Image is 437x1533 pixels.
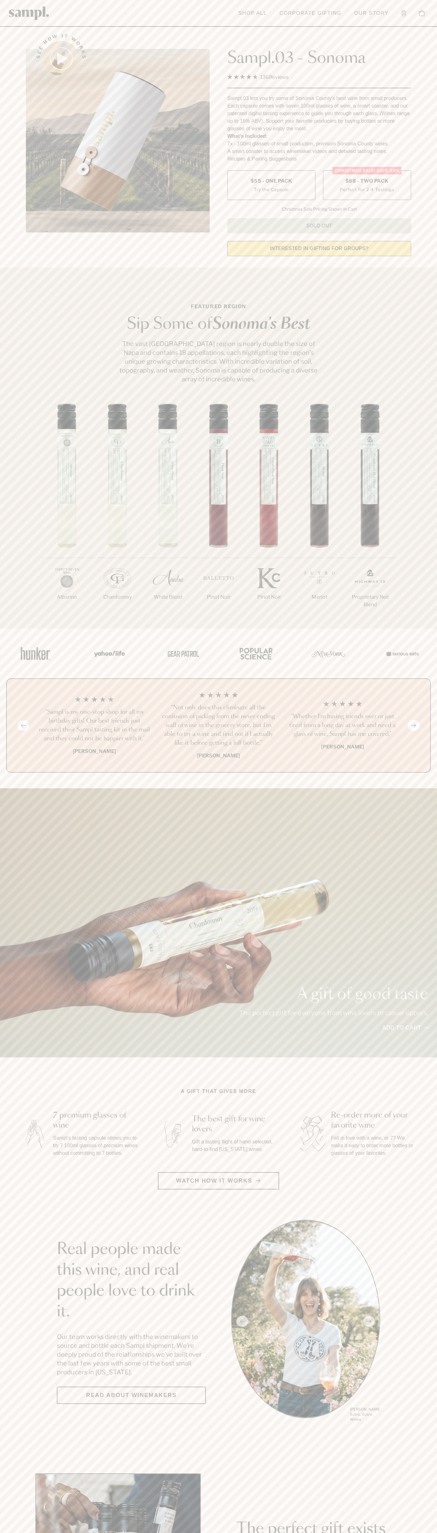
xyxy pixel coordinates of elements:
li: 1 / 4 [38,691,152,760]
strong: What’s Included: [227,133,267,139]
b: [PERSON_NAME] [197,753,240,759]
p: Pinot Noir [193,593,244,601]
b: [PERSON_NAME] [73,748,116,754]
div: slide 1 [231,1220,380,1423]
p: Gift a tasting flight of hand-selected, hard-to-find [US_STATE] wines. [192,1138,278,1153]
li: 7 / 7 [345,404,395,629]
p: The vast [GEOGRAPHIC_DATA] region is nearly double the size of Napa and contains 18 appellations,... [117,339,320,384]
li: 7x - 100ml glasses of small production, premium Sonoma County wines [227,140,411,148]
li: 6 / 7 [294,404,345,621]
p: [PERSON_NAME] Sutro, Sutro Wines [350,1407,380,1422]
b: [PERSON_NAME] [321,744,364,750]
button: Previous slide [17,720,29,731]
h3: Re-order more of your favorite wine [331,1110,417,1131]
li: 1 / 7 [42,404,92,621]
img: Sampl logo [9,6,49,20]
p: A gift of good taste [239,987,428,1002]
span: 136 [260,74,269,80]
button: Sold Out [227,218,411,233]
div: 136Reviews [227,73,289,81]
p: Featured Region [117,303,320,310]
p: Pinot Noir [244,593,294,601]
p: White Blend [143,593,193,601]
div: Sampl.03 lets you try some of Sonoma County's best wine from small producers. Each capsule comes ... [227,95,411,132]
a: Our Story [351,6,392,20]
a: Read about Winemakers [57,1387,206,1404]
span: Reviews [269,74,289,80]
a: Shop All [235,6,270,20]
p: Merlot [294,593,345,601]
li: 3 / 7 [143,404,193,621]
li: Recipes & Pairing Suggestions [227,155,411,163]
li: 4 / 7 [193,404,244,621]
li: 2 / 7 [92,404,143,621]
h2: Real people made this wine, and real people love to drink it. [57,1239,206,1322]
li: Christmas Sale Pricing Shown In Cart [278,206,360,212]
button: See how it works [44,41,79,76]
button: Watch how it works [158,1172,279,1189]
img: Sampl.03 - Sonoma [26,49,210,232]
li: 3 / 4 [285,691,399,760]
li: 2 / 4 [162,691,276,760]
small: Try the Capsule [254,186,289,193]
img: Artboard_3_0b291449-6e8c-4d07-b2c2-3f3601a19cd1_x450.png [309,640,347,667]
h3: “Not only does this eliminate all the confusion of picking from the never ending wall of wine in ... [162,703,276,748]
li: 5 / 7 [244,404,294,621]
em: Sonoma's Best [212,317,310,332]
p: Albarino [42,593,92,601]
button: Next slide [408,720,420,731]
img: Artboard_6_04f9a106-072f-468a-bdd7-f11783b05722_x450.png [90,640,128,667]
p: Proprietary Red Blend [345,593,395,608]
h3: “Sampl is my one-stop shop for all my birthday gifts! Our best friends just received their Sampl ... [38,708,152,743]
img: Artboard_5_7fdae55a-36fd-43f7-8bfd-f74a06a2878e_x450.png [163,640,201,667]
p: Fall in love with a wine, or 7? We make it easy to order more bottles or glasses of your favorites. [331,1134,417,1157]
h3: 7 premium glasses of wine [53,1110,139,1131]
a: interested in gifting for groups? [227,241,411,256]
a: Corporate Gifting [276,6,345,20]
p: Sampl's tasting capsule allows you to try 7 100ml glasses of premium wines without committing to ... [53,1134,139,1157]
p: Chardonnay [92,593,143,601]
span: $55 - One Pack [251,178,292,185]
h1: Sampl.03 - Sonoma [227,49,411,68]
p: Our team works directly with the winemakers to source and bottle each Sampl shipment. We’re deepl... [57,1332,206,1377]
h3: The best gift for wine lovers [192,1114,278,1134]
span: $88 - Two Pack [345,178,389,185]
small: Perfect For 2-4 Tastings [340,186,394,193]
div: Christmas SALE! Save 20% [332,167,402,174]
li: A smart coaster to access winemaker videos and detailed tasting notes. [227,148,411,155]
img: Artboard_7_5b34974b-f019-449e-91fb-745f8d0877ee_x450.png [383,640,421,667]
img: Artboard_4_28b4d326-c26e-48f9-9c80-911f17d6414e_x450.png [236,640,274,667]
h3: “Whether I'm having friends over or just tired from a long day at work and need a glass of wine, ... [285,712,399,739]
h2: A gift that gives more [181,1088,256,1095]
img: Artboard_1_c8cd28af-0030-4af1-819c-248e302c7f06_x450.png [16,640,54,667]
a: Add to cart [382,1024,428,1032]
h2: Sip Some of [117,317,320,332]
p: The perfect gift for everyone from wine lovers to casual sippers. [239,1008,428,1017]
ul: carousel [231,1220,380,1423]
